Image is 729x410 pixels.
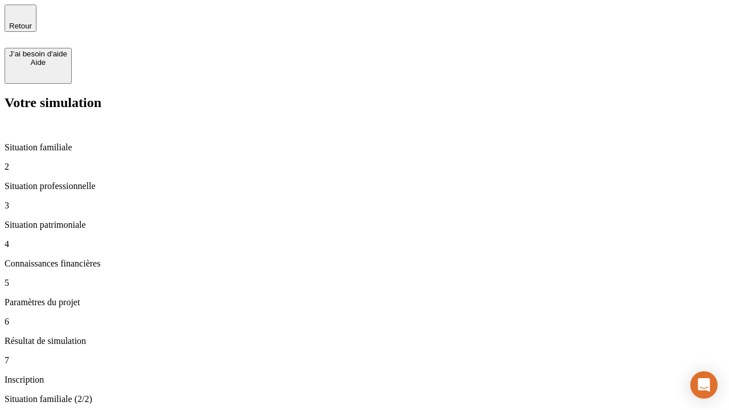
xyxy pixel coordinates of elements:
p: Situation familiale [5,142,724,153]
p: 5 [5,278,724,288]
p: Situation patrimoniale [5,220,724,230]
span: Retour [9,22,32,30]
button: J’ai besoin d'aideAide [5,48,72,84]
p: Situation professionnelle [5,181,724,191]
p: 2 [5,162,724,172]
p: 4 [5,239,724,249]
button: Retour [5,5,36,32]
p: 6 [5,317,724,327]
p: Connaissances financières [5,259,724,269]
p: Situation familiale (2/2) [5,394,724,404]
p: 7 [5,355,724,366]
div: J’ai besoin d'aide [9,50,67,58]
p: Paramètres du projet [5,297,724,307]
p: Résultat de simulation [5,336,724,346]
h2: Votre simulation [5,95,724,110]
div: Open Intercom Messenger [690,371,718,399]
p: Inscription [5,375,724,385]
p: 3 [5,200,724,211]
div: Aide [9,58,67,67]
